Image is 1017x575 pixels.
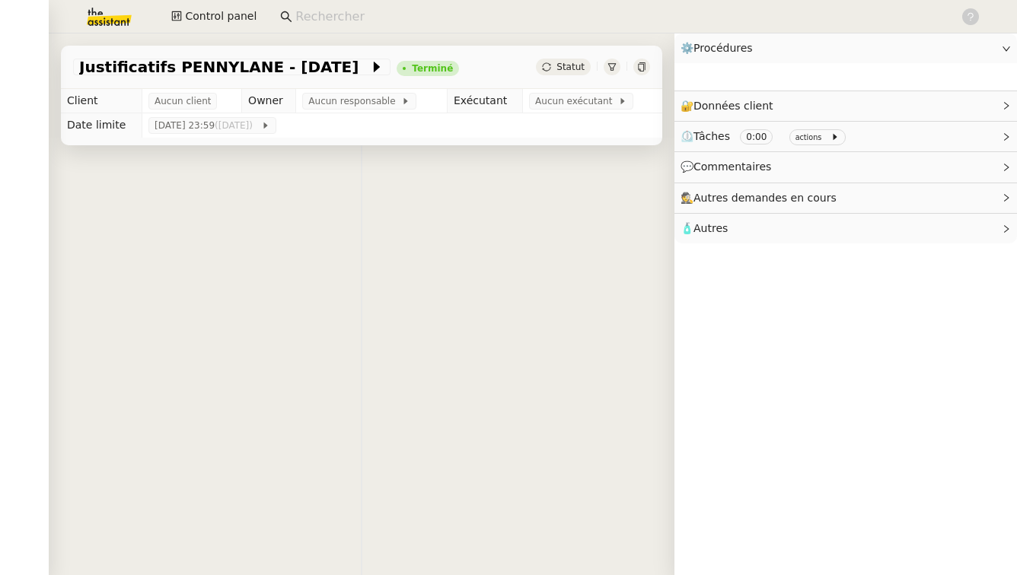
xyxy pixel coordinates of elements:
[681,160,778,173] span: 💬
[155,118,261,133] span: [DATE] 23:59
[674,183,1017,213] div: 🕵️Autres demandes en cours
[185,8,257,25] span: Control panel
[693,130,730,142] span: Tâches
[674,33,1017,63] div: ⚙️Procédures
[674,152,1017,182] div: 💬Commentaires
[681,222,728,234] span: 🧴
[681,97,779,115] span: 🔐
[556,62,585,72] span: Statut
[242,89,296,113] td: Owner
[681,40,760,57] span: ⚙️
[693,192,837,204] span: Autres demandes en cours
[693,160,771,173] span: Commentaires
[674,214,1017,243] div: 🧴Autres
[693,222,728,234] span: Autres
[535,94,618,109] span: Aucun exécutant
[61,113,142,138] td: Date limite
[412,64,453,73] div: Terminé
[295,7,945,27] input: Rechercher
[61,89,142,113] td: Client
[79,59,369,75] span: Justificatifs PENNYLANE - [DATE]
[681,130,852,142] span: ⏲️
[681,192,843,204] span: 🕵️
[308,94,401,109] span: Aucun responsable
[795,133,822,141] small: actions
[740,129,773,145] nz-tag: 0:00
[447,89,522,113] td: Exécutant
[215,120,256,131] span: ([DATE])
[162,6,266,27] button: Control panel
[693,100,773,112] span: Données client
[674,91,1017,121] div: 🔐Données client
[155,94,211,109] span: Aucun client
[693,42,753,54] span: Procédures
[674,122,1017,151] div: ⏲️Tâches 0:00 actions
